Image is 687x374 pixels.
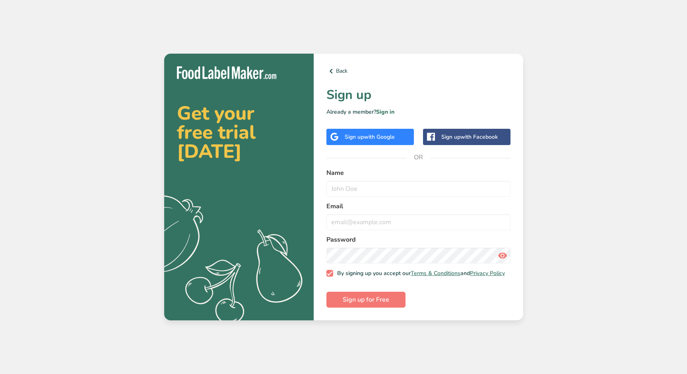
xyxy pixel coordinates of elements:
[177,104,301,161] h2: Get your free trial [DATE]
[326,66,510,76] a: Back
[441,133,498,141] div: Sign up
[326,181,510,197] input: John Doe
[326,85,510,105] h1: Sign up
[326,214,510,230] input: email@example.com
[326,108,510,116] p: Already a member?
[333,270,505,277] span: By signing up you accept our and
[326,235,510,244] label: Password
[343,295,389,304] span: Sign up for Free
[326,292,406,308] button: Sign up for Free
[376,108,394,116] a: Sign in
[177,66,276,79] img: Food Label Maker
[470,269,505,277] a: Privacy Policy
[326,168,510,178] label: Name
[326,202,510,211] label: Email
[460,133,498,141] span: with Facebook
[345,133,395,141] div: Sign up
[411,269,460,277] a: Terms & Conditions
[406,145,430,169] span: OR
[364,133,395,141] span: with Google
